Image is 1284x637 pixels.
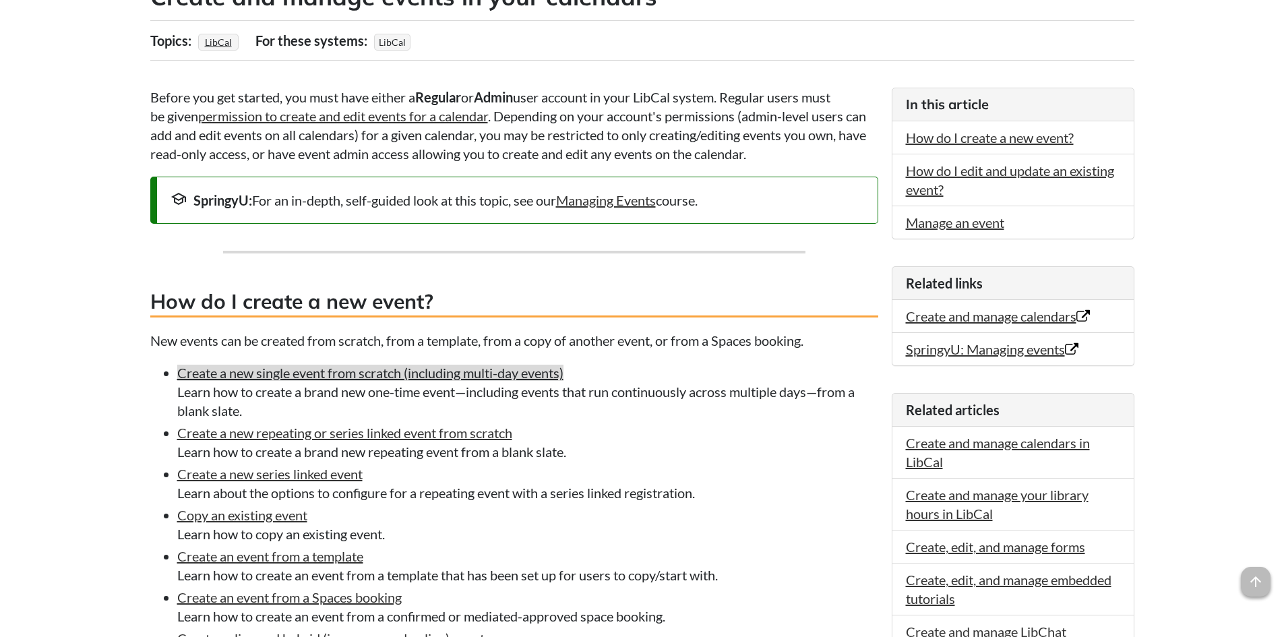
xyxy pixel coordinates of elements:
[906,275,983,291] span: Related links
[177,466,363,482] a: Create a new series linked event
[556,192,656,208] a: Managing Events
[150,88,878,163] p: Before you get started, you must have either a or user account in your LibCal system. Regular use...
[906,402,1000,418] span: Related articles
[193,192,252,208] strong: SpringyU:
[906,129,1074,146] a: How do I create a new event?
[906,214,1004,231] a: Manage an event
[177,464,878,502] li: Learn about the options to configure for a repeating event with a series linked registration.
[177,589,402,605] a: Create an event from a Spaces booking
[150,28,195,53] div: Topics:
[177,365,563,381] a: Create a new single event from scratch (including multi-day events)
[906,162,1114,198] a: How do I edit and update an existing event?
[415,89,461,105] strong: Regular
[171,191,187,207] span: school
[177,547,878,584] li: Learn how to create an event from a template that has been set up for users to copy/start with.
[198,108,488,124] a: permission to create and edit events for a calendar
[906,95,1120,114] h3: In this article
[1241,567,1271,597] span: arrow_upward
[906,487,1089,522] a: Create and manage your library hours in LibCal
[150,287,878,317] h3: How do I create a new event?
[171,191,864,210] div: For an in-depth, self-guided look at this topic, see our course.
[177,423,878,461] li: Learn how to create a brand new repeating event from a blank slate.
[374,34,410,51] span: LibCal
[177,506,878,543] li: Learn how to copy an existing event.
[906,308,1090,324] a: Create and manage calendars
[177,588,878,626] li: Learn how to create an event from a confirmed or mediated-approved space booking.
[203,32,234,52] a: LibCal
[177,363,878,420] li: Learn how to create a brand new one-time event—including events that run continuously across mult...
[474,89,513,105] strong: Admin
[1241,568,1271,584] a: arrow_upward
[177,425,512,441] a: Create a new repeating or series linked event from scratch
[177,507,307,523] a: Copy an existing event
[255,28,371,53] div: For these systems:
[906,435,1090,470] a: Create and manage calendars in LibCal
[177,548,363,564] a: Create an event from a template
[906,539,1085,555] a: Create, edit, and manage forms
[906,341,1078,357] a: SpringyU: Managing events
[906,572,1111,607] a: Create, edit, and manage embedded tutorials
[150,331,878,350] p: New events can be created from scratch, from a template, from a copy of another event, or from a ...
